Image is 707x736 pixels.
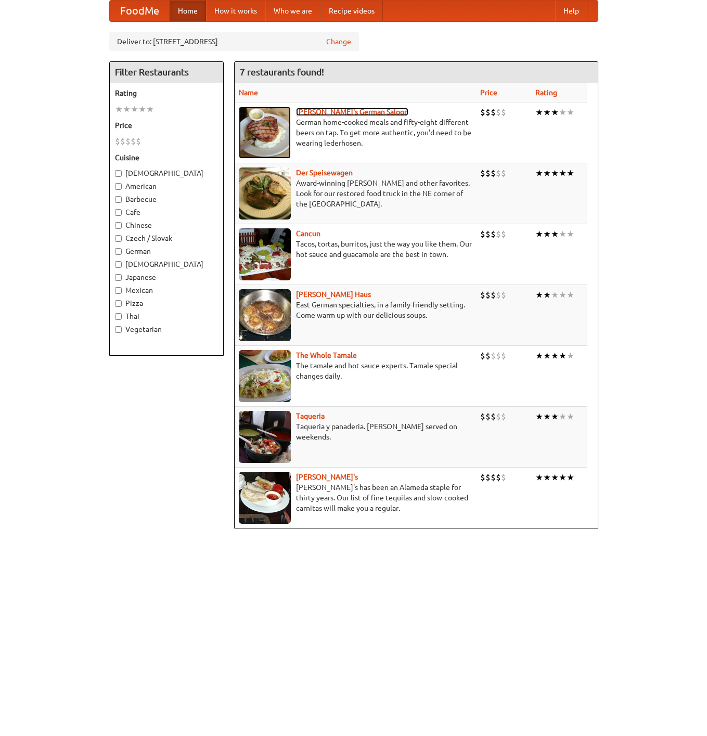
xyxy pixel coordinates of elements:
[551,107,559,118] li: ★
[480,411,485,422] li: $
[115,311,218,321] label: Thai
[296,290,371,299] a: [PERSON_NAME] Haus
[501,107,506,118] li: $
[239,107,291,159] img: esthers.jpg
[559,167,567,179] li: ★
[110,1,170,21] a: FoodMe
[109,32,359,51] div: Deliver to: [STREET_ADDRESS]
[115,287,122,294] input: Mexican
[115,300,122,307] input: Pizza
[501,289,506,301] li: $
[265,1,320,21] a: Who we are
[496,228,501,240] li: $
[485,472,491,483] li: $
[123,104,131,115] li: ★
[115,259,218,269] label: [DEMOGRAPHIC_DATA]
[551,228,559,240] li: ★
[146,104,154,115] li: ★
[239,289,291,341] img: kohlhaus.jpg
[239,300,472,320] p: East German specialties, in a family-friendly setting. Come warm up with our delicious soups.
[491,350,496,361] li: $
[491,472,496,483] li: $
[480,107,485,118] li: $
[239,239,472,260] p: Tacos, tortas, burritos, just the way you like them. Our hot sauce and guacamole are the best in ...
[115,183,122,190] input: American
[501,167,506,179] li: $
[115,181,218,191] label: American
[551,289,559,301] li: ★
[115,196,122,203] input: Barbecue
[551,411,559,422] li: ★
[125,136,131,147] li: $
[485,167,491,179] li: $
[296,351,357,359] b: The Whole Tamale
[480,167,485,179] li: $
[485,228,491,240] li: $
[206,1,265,21] a: How it works
[501,228,506,240] li: $
[131,136,136,147] li: $
[239,178,472,209] p: Award-winning [PERSON_NAME] and other favorites. Look for our restored food truck in the NE corne...
[115,274,122,281] input: Japanese
[296,169,353,177] b: Der Speisewagen
[551,350,559,361] li: ★
[535,411,543,422] li: ★
[496,350,501,361] li: $
[491,167,496,179] li: $
[170,1,206,21] a: Home
[115,285,218,295] label: Mexican
[543,289,551,301] li: ★
[543,411,551,422] li: ★
[496,167,501,179] li: $
[491,107,496,118] li: $
[501,350,506,361] li: $
[115,209,122,216] input: Cafe
[110,62,223,83] h4: Filter Restaurants
[543,350,551,361] li: ★
[567,289,574,301] li: ★
[115,326,122,333] input: Vegetarian
[496,289,501,301] li: $
[115,207,218,217] label: Cafe
[296,229,320,238] a: Cancun
[115,261,122,268] input: [DEMOGRAPHIC_DATA]
[239,117,472,148] p: German home-cooked meals and fifty-eight different beers on tap. To get more authentic, you'd nee...
[559,411,567,422] li: ★
[543,472,551,483] li: ★
[491,411,496,422] li: $
[115,233,218,243] label: Czech / Slovak
[326,36,351,47] a: Change
[136,136,141,147] li: $
[543,107,551,118] li: ★
[115,88,218,98] h5: Rating
[115,313,122,320] input: Thai
[496,472,501,483] li: $
[239,411,291,463] img: taqueria.jpg
[501,411,506,422] li: $
[296,108,408,116] a: [PERSON_NAME]'s German Saloon
[567,411,574,422] li: ★
[567,228,574,240] li: ★
[120,136,125,147] li: $
[559,289,567,301] li: ★
[491,289,496,301] li: $
[115,235,122,242] input: Czech / Slovak
[485,350,491,361] li: $
[480,228,485,240] li: $
[535,289,543,301] li: ★
[496,411,501,422] li: $
[239,360,472,381] p: The tamale and hot sauce experts. Tamale special changes daily.
[115,246,218,256] label: German
[543,228,551,240] li: ★
[239,167,291,219] img: speisewagen.jpg
[115,104,123,115] li: ★
[496,107,501,118] li: $
[480,88,497,97] a: Price
[320,1,383,21] a: Recipe videos
[559,228,567,240] li: ★
[535,350,543,361] li: ★
[239,88,258,97] a: Name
